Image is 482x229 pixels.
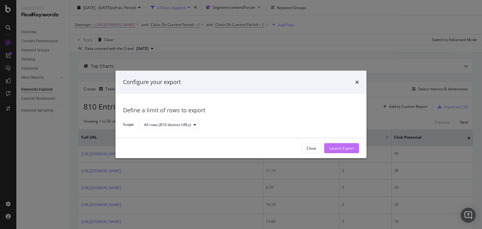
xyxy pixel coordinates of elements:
div: All rows (810 distinct URLs) [144,123,191,127]
button: Close [301,143,322,153]
div: Configure your export [123,78,181,86]
div: times [355,78,359,86]
button: Launch Export [324,143,359,153]
label: Scope [123,122,134,129]
div: Open Intercom Messenger [461,208,476,223]
div: Define a limit of rows to export [123,106,359,114]
button: All rows (810 distinct URLs) [139,120,199,130]
div: modal [115,71,367,158]
div: Close [307,146,316,151]
div: Launch Export [329,146,354,151]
